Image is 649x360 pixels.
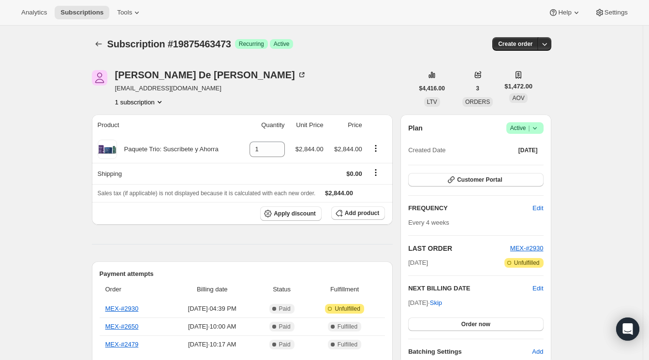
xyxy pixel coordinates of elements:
span: Add [532,347,543,357]
th: Price [326,115,365,136]
h2: FREQUENCY [408,203,532,213]
span: [DATE] · 10:00 AM [171,322,253,331]
span: AOV [512,95,524,101]
button: Apply discount [260,206,322,221]
button: Add [526,344,549,360]
span: LTV [427,99,437,105]
span: Subscriptions [60,9,103,16]
button: MEX-#2930 [510,244,544,253]
span: Paid [279,341,291,348]
button: Shipping actions [368,167,383,178]
button: Add product [331,206,385,220]
button: Analytics [15,6,53,19]
button: $4,416.00 [413,82,451,95]
span: Unfulfilled [514,259,540,267]
img: product img [98,140,117,159]
a: MEX-#2930 [105,305,139,312]
th: Quantity [240,115,288,136]
button: Product actions [368,143,383,154]
span: Fulfilled [338,323,357,331]
span: $2,844.00 [325,189,353,197]
h2: LAST ORDER [408,244,510,253]
span: | [528,124,530,132]
h6: Batching Settings [408,347,532,357]
span: Skip [430,298,442,308]
span: Recurring [239,40,264,48]
div: Open Intercom Messenger [616,317,639,341]
span: Active [510,123,540,133]
span: Billing date [171,285,253,294]
span: Unfulfilled [335,305,360,313]
span: Order now [461,320,490,328]
span: $4,416.00 [419,85,445,92]
span: Help [558,9,571,16]
span: Analytics [21,9,47,16]
span: Every 4 weeks [408,219,449,226]
span: $1,472.00 [504,82,532,91]
span: 3 [476,85,479,92]
h2: NEXT BILLING DATE [408,284,532,293]
button: 3 [470,82,485,95]
button: Customer Portal [408,173,543,187]
button: Edit [527,201,549,216]
span: Tools [117,9,132,16]
span: [DATE] [408,258,428,268]
span: Fulfillment [310,285,379,294]
span: Paid [279,323,291,331]
div: [PERSON_NAME] De [PERSON_NAME] [115,70,307,80]
button: Edit [532,284,543,293]
span: $2,844.00 [334,145,362,153]
span: [DATE] · 04:39 PM [171,304,253,314]
span: Add product [345,209,379,217]
span: Status [259,285,304,294]
a: MEX-#2479 [105,341,139,348]
span: Edit [532,203,543,213]
button: Order now [408,317,543,331]
button: Settings [589,6,634,19]
th: Shipping [92,163,241,184]
span: $0.00 [346,170,362,177]
span: Apply discount [274,210,316,217]
span: Subscription #19875463473 [107,39,231,49]
button: [DATE] [513,144,544,157]
span: Fulfilled [338,341,357,348]
button: Product actions [115,97,164,107]
th: Order [100,279,168,300]
span: Angel Azai De Leo Ramiro [92,70,107,86]
span: Customer Portal [457,176,502,184]
a: MEX-#2930 [510,245,544,252]
h2: Plan [408,123,423,133]
span: [DATE] · 10:17 AM [171,340,253,349]
span: [DATE] [518,146,538,154]
span: Sales tax (if applicable) is not displayed because it is calculated with each new order. [98,190,316,197]
button: Help [543,6,587,19]
span: Paid [279,305,291,313]
button: Skip [424,295,448,311]
span: [EMAIL_ADDRESS][DOMAIN_NAME] [115,84,307,93]
h2: Payment attempts [100,269,385,279]
span: Active [274,40,290,48]
span: ORDERS [465,99,490,105]
button: Subscriptions [92,37,105,51]
span: Created Date [408,145,445,155]
button: Create order [492,37,538,51]
a: MEX-#2650 [105,323,139,330]
th: Unit Price [288,115,326,136]
span: Settings [605,9,628,16]
span: $2,844.00 [295,145,324,153]
button: Tools [111,6,147,19]
button: Subscriptions [55,6,109,19]
th: Product [92,115,241,136]
span: [DATE] · [408,299,442,306]
span: Create order [498,40,532,48]
div: Paquete Trio: Suscríbete y Ahorra [117,144,219,154]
